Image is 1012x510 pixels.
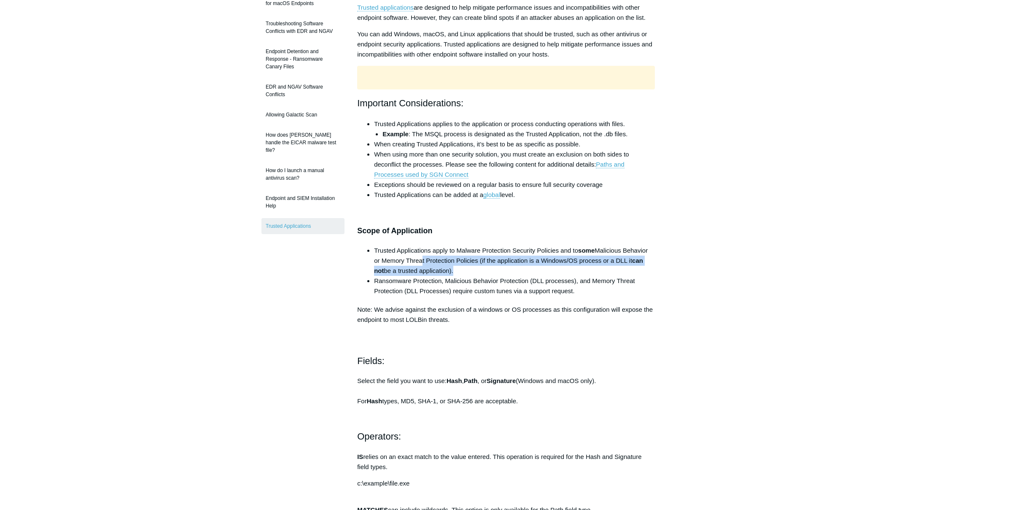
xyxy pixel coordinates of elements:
[261,16,345,39] a: Troubleshooting Software Conflicts with EDR and NGAV
[357,4,414,11] a: Trusted applications
[261,162,345,186] a: How do I launch a manual antivirus scan?
[374,257,643,274] strong: can not
[261,79,345,103] a: EDR and NGAV Software Conflicts
[261,107,345,123] a: Allowing Galactic Scan
[357,3,655,23] p: are designed to help mitigate performance issues and incompatibilities with other endpoint softwa...
[578,247,595,254] strong: some
[374,139,655,149] li: When creating Trusted Applications, it’s best to be as specific as possible.
[367,397,382,405] strong: Hash
[261,190,345,214] a: Endpoint and SIEM Installation Help
[261,43,345,75] a: Endpoint Detention and Response - Ransomware Canary Files
[447,377,462,384] strong: Hash
[357,305,655,325] p: Note: We advise against the exclusion of a windows or OS processes as this configuration will exp...
[483,191,500,199] a: global
[357,376,655,406] p: Select the field you want to use: , , or (Windows and macOS only). For types, MD5, SHA-1, or SHA-...
[261,218,345,234] a: Trusted Applications
[464,377,478,384] strong: Path
[261,127,345,158] a: How does [PERSON_NAME] handle the EICAR malware test file?
[382,129,655,139] li: : The MSQL process is designated as the Trusted Application, not the .db files.
[374,161,624,178] a: Paths and Processes used by SGN Connect
[357,478,655,488] p: c:\example\file.exe
[374,180,655,190] li: Exceptions should be reviewed on a regular basis to ensure full security coverage
[357,225,655,237] h3: Scope of Application
[374,149,655,180] li: When using more than one security solution, you must create an exclusion on both sides to deconfl...
[374,246,655,276] li: Trusted Applications apply to Malware Protection Security Policies and to Malicious Behavior or M...
[357,96,655,111] h2: Important Considerations:
[382,130,409,138] strong: Example
[357,453,363,460] strong: IS
[374,190,655,200] li: Trusted Applications can be added at a level.
[357,429,655,444] h2: Operators:
[357,353,655,368] h2: Fields:
[357,452,655,472] p: relies on an exact match to the value entered. This operation is required for the Hash and Signat...
[374,276,655,296] li: Ransomware Protection, Malicious Behavior Protection (DLL processes), and Memory Threat Protectio...
[374,119,655,139] li: Trusted Applications applies to the application or process conducting operations with files.
[357,29,655,59] p: You can add Windows, macOS, and Linux applications that should be trusted, such as other antiviru...
[487,377,516,384] strong: Signature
